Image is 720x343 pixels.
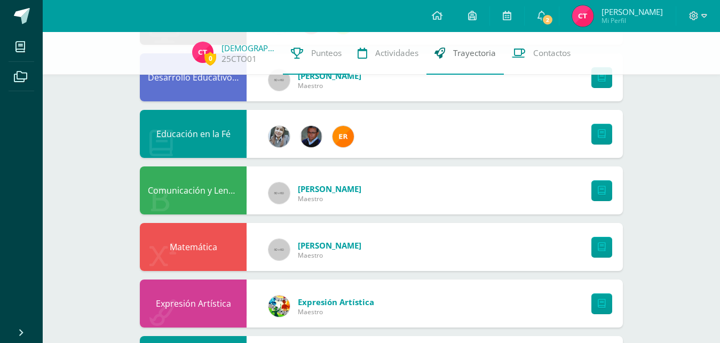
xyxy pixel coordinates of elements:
span: [PERSON_NAME] [298,70,361,81]
span: [PERSON_NAME] [298,240,361,251]
a: Punteos [283,32,350,75]
span: Punteos [311,47,342,59]
div: Desarrollo Educativo y Proyecto de Vida [140,53,247,101]
img: 9adf4abd3343e67a6939aa44e99abb31.png [300,126,322,147]
img: cba4c69ace659ae4cf02a5761d9a2473.png [268,126,290,147]
span: Maestro [298,307,374,316]
span: [PERSON_NAME] [298,184,361,194]
span: Actividades [375,47,418,59]
span: Trayectoria [453,47,496,59]
a: Contactos [504,32,579,75]
span: Maestro [298,194,361,203]
img: 60x60 [268,239,290,260]
img: 159e24a6ecedfdf8f489544946a573f0.png [268,296,290,317]
img: faeaf271542da9ecad8cc412c0fbcad8.png [192,42,213,63]
a: Trayectoria [426,32,504,75]
span: Maestro [298,251,361,260]
span: Expresión Artística [298,297,374,307]
span: Mi Perfil [602,16,663,25]
img: 60x60 [268,69,290,91]
a: Actividades [350,32,426,75]
div: Matemática [140,223,247,271]
span: 0 [204,52,216,65]
span: Maestro [298,81,361,90]
span: 2 [542,14,553,26]
img: 890e40971ad6f46e050b48f7f5834b7c.png [333,126,354,147]
a: 25CTO01 [221,53,257,65]
a: [DEMOGRAPHIC_DATA][PERSON_NAME] [221,43,275,53]
span: Contactos [533,47,571,59]
div: Comunicación y Lenguaje L.1 [140,166,247,214]
span: [PERSON_NAME] [602,6,663,17]
div: Expresión Artística [140,280,247,328]
img: 60x60 [268,182,290,204]
div: Educación en la Fé [140,110,247,158]
img: faeaf271542da9ecad8cc412c0fbcad8.png [572,5,594,27]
